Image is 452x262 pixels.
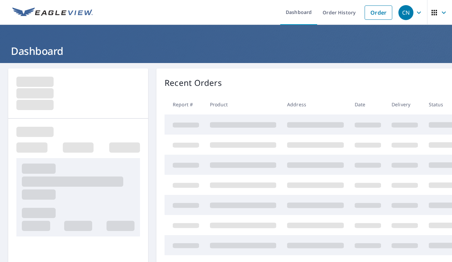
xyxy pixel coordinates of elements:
[282,94,349,114] th: Address
[398,5,413,20] div: CN
[349,94,386,114] th: Date
[365,5,392,20] a: Order
[386,94,423,114] th: Delivery
[12,7,93,18] img: EV Logo
[165,77,222,89] p: Recent Orders
[165,94,204,114] th: Report #
[8,44,444,58] h1: Dashboard
[204,94,282,114] th: Product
